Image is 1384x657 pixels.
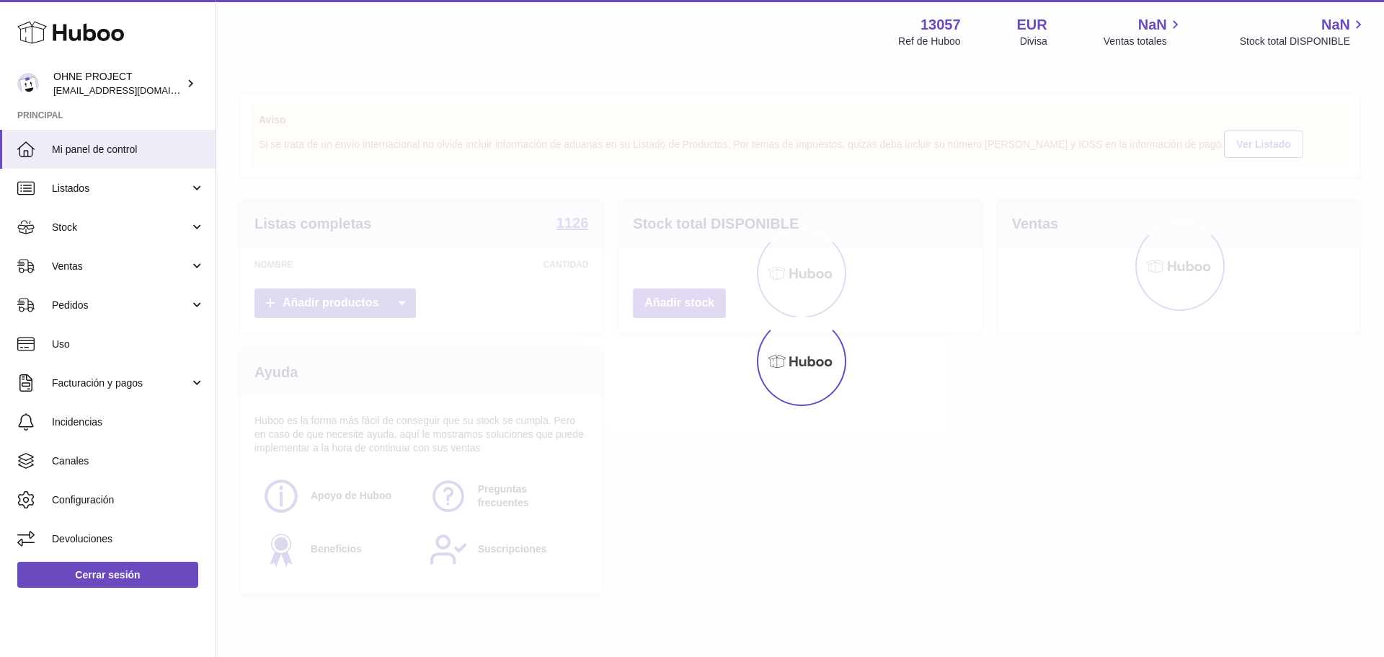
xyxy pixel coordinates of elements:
span: NaN [1321,15,1350,35]
span: Uso [52,338,205,351]
span: Mi panel de control [52,143,205,156]
strong: EUR [1017,15,1047,35]
strong: 13057 [921,15,961,35]
span: Listados [52,182,190,195]
span: Facturación y pagos [52,376,190,390]
span: Configuración [52,493,205,507]
span: Ventas [52,260,190,273]
span: [EMAIL_ADDRESS][DOMAIN_NAME] [53,84,212,96]
div: OHNE PROJECT [53,70,183,97]
div: Ref de Huboo [898,35,960,48]
a: NaN Stock total DISPONIBLE [1240,15,1367,48]
div: Divisa [1020,35,1047,48]
span: Ventas totales [1104,35,1184,48]
a: NaN Ventas totales [1104,15,1184,48]
img: internalAdmin-13057@internal.huboo.com [17,73,39,94]
a: Cerrar sesión [17,562,198,588]
span: Incidencias [52,415,205,429]
span: Stock total DISPONIBLE [1240,35,1367,48]
span: Stock [52,221,190,234]
span: Pedidos [52,299,190,312]
span: Devoluciones [52,532,205,546]
span: Canales [52,454,205,468]
span: NaN [1138,15,1167,35]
